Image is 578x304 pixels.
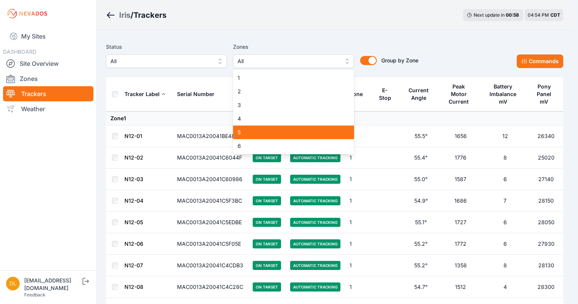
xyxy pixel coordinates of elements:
span: 2 [238,88,340,95]
span: 1 [238,74,340,82]
span: 5 [238,129,340,136]
span: 6 [238,142,340,150]
button: All [233,54,354,68]
span: All [238,57,339,66]
div: All [233,70,354,154]
span: 4 [238,115,340,123]
span: 3 [238,101,340,109]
